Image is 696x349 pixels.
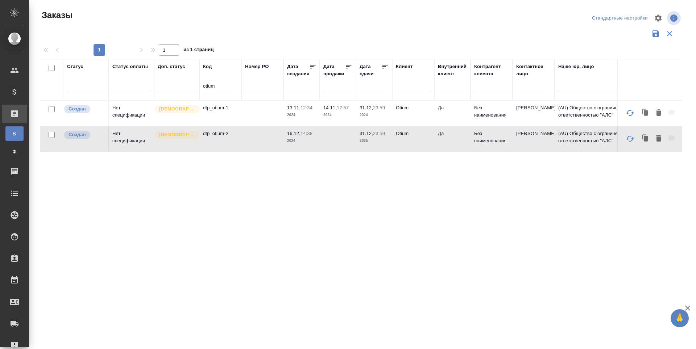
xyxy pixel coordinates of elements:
[154,130,196,140] div: Выставляется автоматически для первых 3 заказов нового контактного лица. Особое внимание
[287,112,316,119] p: 2024
[287,137,316,144] p: 2024
[40,9,72,21] span: Заказы
[671,309,689,327] button: 🙏
[639,106,652,121] button: Клонировать
[301,105,312,110] p: 12:34
[590,13,650,24] div: split button
[287,105,301,110] p: 13.11,
[67,63,83,70] div: Статус
[109,126,154,152] td: Нет спецификации
[159,105,195,113] p: [DEMOGRAPHIC_DATA]
[203,130,238,137] p: dtp_otium-2
[69,105,86,113] p: Создан
[360,105,373,110] p: 31.12,
[555,126,642,152] td: (AU) Общество с ограниченной ответственностью "АЛС"
[360,137,389,144] p: 2025
[154,104,196,114] div: Выставляется автоматически для первых 3 заказов нового контактного лица. Особое внимание
[674,311,686,326] span: 🙏
[474,130,509,144] p: Без наименования
[159,131,195,138] p: [DEMOGRAPHIC_DATA]
[474,63,509,77] div: Контрагент клиента
[9,148,20,155] span: Ф
[203,104,238,112] p: dtp_otium-1
[158,63,185,70] div: Доп. статус
[621,130,639,147] button: Обновить
[474,104,509,119] p: Без наименования
[183,45,214,56] span: из 1 страниц
[9,130,20,137] span: В
[203,63,212,70] div: Код
[63,130,104,140] div: Выставляется автоматически при создании заказа
[516,63,551,77] div: Контактное лицо
[337,105,349,110] p: 12:57
[5,126,24,141] a: В
[287,131,301,136] p: 16.12,
[373,131,385,136] p: 23:59
[621,104,639,122] button: Обновить
[323,63,345,77] div: Дата продажи
[287,63,309,77] div: Дата создания
[373,105,385,110] p: 23:59
[360,131,373,136] p: 31.12,
[360,63,381,77] div: Дата сдачи
[109,101,154,126] td: Нет спецификации
[396,63,413,70] div: Клиент
[245,63,269,70] div: Номер PO
[360,112,389,119] p: 2024
[652,106,665,121] button: Удалить
[301,131,312,136] p: 14:38
[663,27,676,41] button: Сбросить фильтры
[63,104,104,114] div: Выставляется автоматически при создании заказа
[639,131,652,146] button: Клонировать
[558,63,594,70] div: Наше юр. лицо
[323,112,352,119] p: 2024
[396,104,431,112] p: Оtium
[513,101,555,126] td: [PERSON_NAME]
[69,131,86,138] p: Создан
[438,130,467,137] p: Да
[396,130,431,137] p: Оtium
[5,144,24,159] a: Ф
[323,105,337,110] p: 14.11,
[438,63,467,77] div: Внутренний клиент
[650,9,667,27] span: Настроить таблицу
[652,131,665,146] button: Удалить
[438,104,467,112] p: Да
[513,126,555,152] td: [PERSON_NAME]
[649,27,663,41] button: Сохранить фильтры
[555,101,642,126] td: (AU) Общество с ограниченной ответственностью "АЛС"
[112,63,148,70] div: Статус оплаты
[667,11,682,25] span: Посмотреть информацию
